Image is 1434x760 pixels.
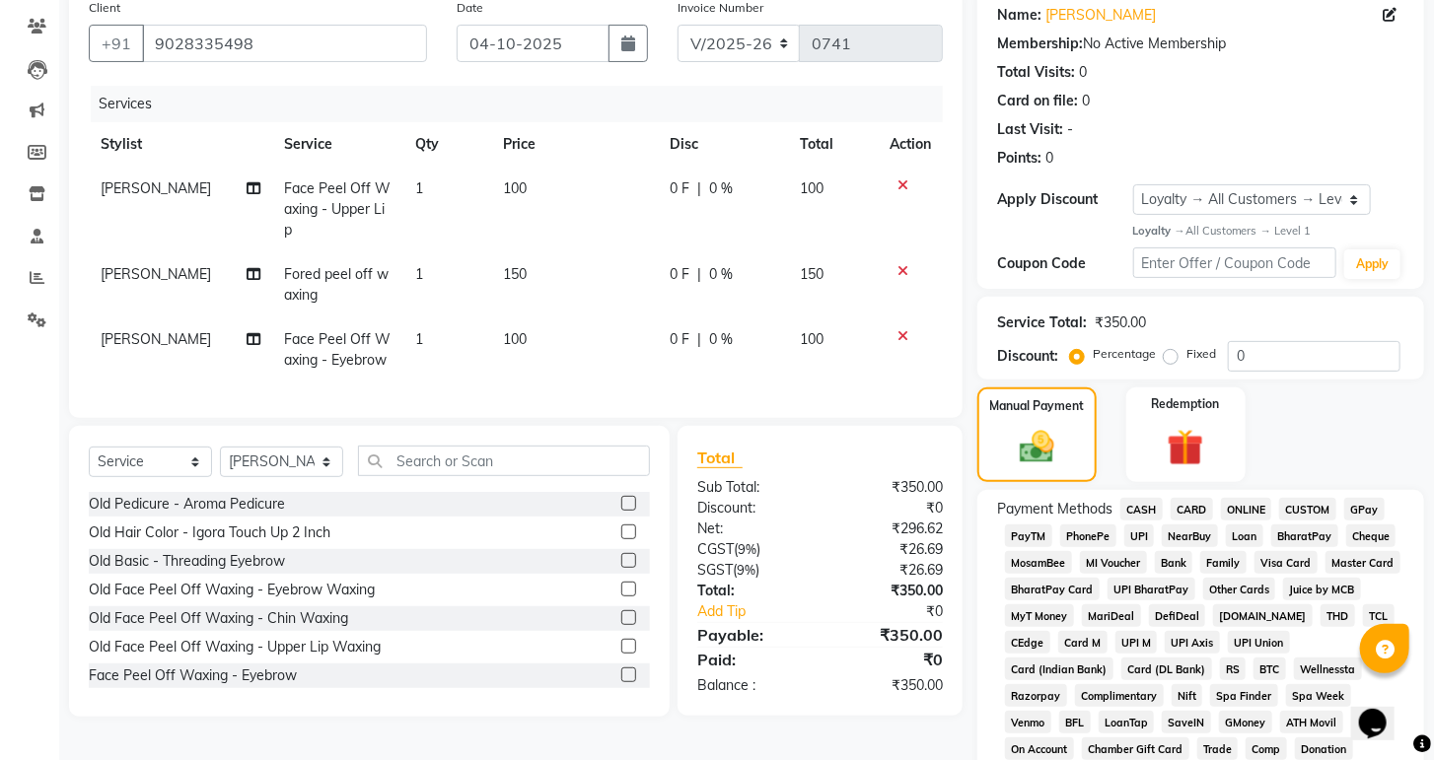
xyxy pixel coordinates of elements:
span: Family [1200,551,1247,574]
span: DefiDeal [1149,604,1206,627]
span: BFL [1059,711,1091,733]
span: 0 F [671,264,690,285]
span: BTC [1254,657,1286,680]
span: TCL [1363,604,1395,627]
span: SaveIN [1162,711,1211,733]
span: Bank [1155,551,1193,574]
th: Action [878,122,943,167]
span: Spa Week [1286,684,1351,707]
div: Face Peel Off Waxing - Eyebrow [89,665,297,686]
div: Last Visit: [997,119,1063,140]
div: Paid: [682,648,821,671]
span: UPI M [1115,631,1158,654]
div: Balance : [682,675,821,696]
span: Spa Finder [1210,684,1278,707]
span: Complimentary [1075,684,1164,707]
div: 0 [1079,62,1087,83]
input: Search by Name/Mobile/Email/Code [142,25,427,62]
div: 0 [1082,91,1090,111]
input: Enter Offer / Coupon Code [1133,247,1337,278]
div: Coupon Code [997,253,1133,274]
span: | [698,329,702,350]
a: [PERSON_NAME] [1045,5,1156,26]
th: Total [788,122,878,167]
span: [DOMAIN_NAME] [1213,604,1313,627]
span: [PERSON_NAME] [101,179,211,197]
span: 100 [503,179,527,197]
th: Disc [659,122,788,167]
span: ATH Movil [1280,711,1343,733]
span: 0 F [671,329,690,350]
span: Fored peel off waxing [284,265,389,304]
div: Total: [682,581,821,601]
span: Juice by MCB [1283,578,1361,600]
div: All Customers → Level 1 [1133,223,1404,240]
span: 0 % [710,178,734,199]
span: CUSTOM [1279,498,1336,520]
span: 100 [800,330,824,348]
span: Card (Indian Bank) [1005,657,1113,680]
div: ₹350.00 [820,477,958,498]
div: ₹26.69 [820,560,958,581]
span: Chamber Gift Card [1082,737,1189,760]
div: Card on file: [997,91,1078,111]
div: 0 [1045,148,1053,169]
span: SGST [697,561,733,579]
span: 100 [503,330,527,348]
span: NearBuy [1162,524,1218,547]
img: _cash.svg [1009,427,1066,467]
span: CGST [697,540,734,558]
span: Face Peel Off Waxing - Eyebrow [284,330,391,369]
span: MyT Money [1005,604,1074,627]
div: ( ) [682,560,821,581]
div: Old Pedicure - Aroma Pedicure [89,494,285,515]
div: ₹0 [820,498,958,518]
label: Manual Payment [989,397,1084,415]
iframe: chat widget [1351,681,1414,740]
span: 1 [416,265,424,283]
div: Discount: [682,498,821,518]
span: 9% [738,541,756,557]
span: | [698,264,702,285]
span: Cheque [1346,524,1397,547]
span: 0 % [710,329,734,350]
span: Master Card [1326,551,1400,574]
label: Percentage [1093,345,1156,363]
span: BharatPay Card [1005,578,1100,600]
span: PayTM [1005,524,1052,547]
div: Service Total: [997,312,1087,333]
span: 150 [800,265,824,283]
span: Trade [1197,737,1239,760]
span: Venmo [1005,711,1051,733]
div: ₹350.00 [820,581,958,601]
img: _gift.svg [1156,425,1216,470]
span: UPI [1124,524,1155,547]
th: Qty [404,122,492,167]
strong: Loyalty → [1133,224,1185,238]
span: RS [1220,657,1247,680]
span: 0 % [710,264,734,285]
div: ₹350.00 [820,623,958,647]
div: Net: [682,518,821,539]
div: ₹350.00 [1095,312,1146,333]
span: UPI Union [1228,631,1290,654]
span: Comp [1246,737,1287,760]
span: Nift [1172,684,1203,707]
span: Wellnessta [1294,657,1362,680]
span: BharatPay [1271,524,1338,547]
label: Redemption [1152,395,1220,413]
span: GPay [1344,498,1385,520]
span: Visa Card [1255,551,1318,574]
div: ( ) [682,539,821,560]
div: Old Hair Color - Igora Touch Up 2 Inch [89,522,330,543]
span: 0 F [671,178,690,199]
th: Service [272,122,403,167]
a: Add Tip [682,601,843,622]
span: UPI Axis [1165,631,1220,654]
span: [PERSON_NAME] [101,330,211,348]
span: LoanTap [1099,711,1155,733]
span: Payment Methods [997,499,1112,519]
span: Card (DL Bank) [1121,657,1212,680]
input: Search or Scan [358,446,650,476]
div: ₹0 [820,648,958,671]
